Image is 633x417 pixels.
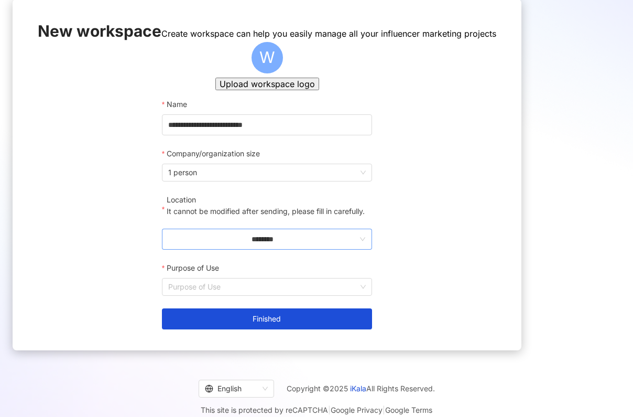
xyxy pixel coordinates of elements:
[215,78,319,90] button: Upload workspace logo
[383,405,385,414] span: |
[167,206,365,217] p: It cannot be modified after sending, please fill in carefully.
[385,405,432,414] a: Google Terms
[38,22,161,40] span: New workspace
[259,45,275,70] span: W
[350,384,366,393] a: iKala
[359,236,366,242] span: down
[162,114,372,135] input: Name
[253,315,281,323] span: Finished
[161,28,496,39] span: Create workspace can help you easily manage all your influencer marketing projects
[205,380,258,397] div: English
[162,308,372,329] button: Finished
[167,194,365,206] div: Location
[162,148,267,159] label: Company/organization size
[162,262,226,274] label: Purpose of Use
[168,164,366,181] span: 1 person
[201,404,432,416] span: This site is protected by reCAPTCHA
[287,382,435,395] span: Copyright © 2025 All Rights Reserved.
[328,405,331,414] span: |
[162,99,194,110] label: Name
[331,405,383,414] a: Google Privacy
